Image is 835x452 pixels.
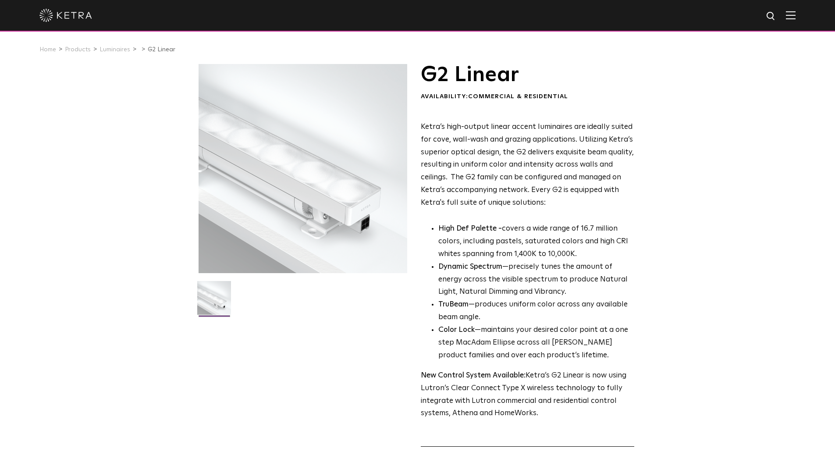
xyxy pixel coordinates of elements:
[99,46,130,53] a: Luminaires
[438,299,634,324] li: —produces uniform color across any available beam angle.
[438,301,469,308] strong: TruBeam
[39,9,92,22] img: ketra-logo-2019-white
[438,326,475,334] strong: Color Lock
[786,11,796,19] img: Hamburger%20Nav.svg
[421,121,634,210] p: Ketra’s high-output linear accent luminaires are ideally suited for cove, wall-wash and grazing a...
[421,372,526,379] strong: New Control System Available:
[438,223,634,261] p: covers a wide range of 16.7 million colors, including pastels, saturated colors and high CRI whit...
[421,93,634,101] div: Availability:
[438,324,634,362] li: —maintains your desired color point at a one step MacAdam Ellipse across all [PERSON_NAME] produc...
[468,93,568,100] span: Commercial & Residential
[766,11,777,22] img: search icon
[438,261,634,299] li: —precisely tunes the amount of energy across the visible spectrum to produce Natural Light, Natur...
[421,64,634,86] h1: G2 Linear
[39,46,56,53] a: Home
[438,225,502,232] strong: High Def Palette -
[421,370,634,420] p: Ketra’s G2 Linear is now using Lutron’s Clear Connect Type X wireless technology to fully integra...
[438,263,502,270] strong: Dynamic Spectrum
[197,281,231,321] img: G2-Linear-2021-Web-Square
[148,46,175,53] a: G2 Linear
[65,46,91,53] a: Products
